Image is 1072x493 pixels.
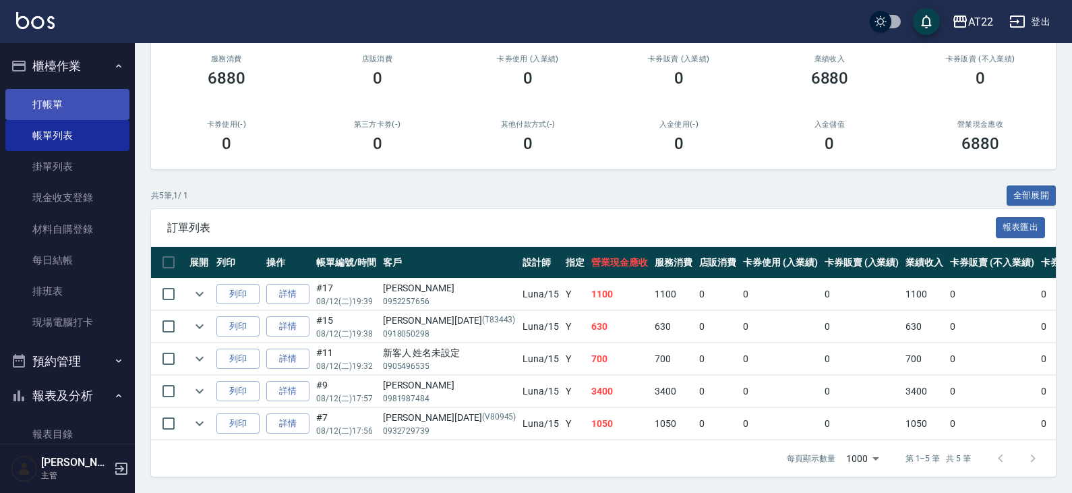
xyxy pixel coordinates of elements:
button: 列印 [216,284,260,305]
td: 0 [821,279,903,310]
p: (T83443) [482,314,516,328]
h2: 營業現金應收 [921,120,1040,129]
td: 3400 [902,376,947,407]
a: 每日結帳 [5,245,129,276]
button: 預約管理 [5,344,129,379]
img: Logo [16,12,55,29]
th: 卡券使用 (入業績) [740,247,821,279]
div: [PERSON_NAME][DATE] [383,411,516,425]
p: 第 1–5 筆 共 5 筆 [905,453,971,465]
td: 1100 [588,279,651,310]
a: 詳情 [266,284,309,305]
h3: 0 [373,69,382,88]
h2: 店販消費 [318,55,437,63]
a: 詳情 [266,413,309,434]
img: Person [11,455,38,482]
td: 0 [696,408,740,440]
div: [PERSON_NAME] [383,378,516,393]
td: 1050 [651,408,696,440]
td: #7 [313,408,380,440]
a: 報表匯出 [996,221,1046,233]
h3: 服務消費 [167,55,286,63]
h3: 0 [825,134,834,153]
td: 3400 [588,376,651,407]
td: 630 [902,311,947,343]
button: save [913,8,940,35]
button: 登出 [1004,9,1056,34]
p: 08/12 (二) 19:38 [316,328,376,340]
h3: 0 [373,134,382,153]
td: Luna /15 [519,343,562,375]
td: 0 [947,343,1037,375]
td: 700 [651,343,696,375]
td: Y [562,408,588,440]
h2: 第三方卡券(-) [318,120,437,129]
h3: 0 [674,69,684,88]
p: 0932729739 [383,425,516,437]
h2: 卡券販賣 (入業績) [620,55,738,63]
h2: 業績收入 [771,55,889,63]
p: 08/12 (二) 19:32 [316,360,376,372]
button: 列印 [216,381,260,402]
button: 列印 [216,316,260,337]
div: AT22 [968,13,993,30]
a: 現金收支登錄 [5,182,129,213]
td: 0 [740,279,821,310]
td: 0 [696,311,740,343]
td: #11 [313,343,380,375]
td: 0 [947,311,1037,343]
td: 1100 [651,279,696,310]
h2: 卡券使用 (入業績) [469,55,587,63]
p: 主管 [41,469,110,482]
td: 630 [651,311,696,343]
td: Y [562,376,588,407]
td: 0 [947,408,1037,440]
p: 08/12 (二) 17:57 [316,393,376,405]
td: Y [562,343,588,375]
h3: 6880 [208,69,245,88]
th: 服務消費 [651,247,696,279]
div: [PERSON_NAME] [383,281,516,295]
td: Y [562,311,588,343]
button: expand row [189,284,210,304]
td: 1100 [902,279,947,310]
button: expand row [189,381,210,401]
a: 帳單列表 [5,120,129,151]
span: 訂單列表 [167,221,996,235]
td: 1050 [588,408,651,440]
td: 630 [588,311,651,343]
a: 詳情 [266,316,309,337]
td: 0 [740,311,821,343]
button: 報表及分析 [5,378,129,413]
button: 櫃檯作業 [5,49,129,84]
td: 0 [740,343,821,375]
td: 0 [821,408,903,440]
th: 營業現金應收 [588,247,651,279]
th: 卡券販賣 (不入業績) [947,247,1037,279]
td: 0 [821,376,903,407]
a: 詳情 [266,381,309,402]
p: 0905496535 [383,360,516,372]
h2: 卡券販賣 (不入業績) [921,55,1040,63]
p: 0952257656 [383,295,516,308]
th: 指定 [562,247,588,279]
td: 0 [947,376,1037,407]
td: 0 [821,311,903,343]
h3: 0 [523,69,533,88]
td: 0 [740,376,821,407]
a: 排班表 [5,276,129,307]
td: Luna /15 [519,279,562,310]
button: expand row [189,413,210,434]
th: 店販消費 [696,247,740,279]
td: Luna /15 [519,376,562,407]
th: 列印 [213,247,263,279]
p: 08/12 (二) 17:56 [316,425,376,437]
button: 列印 [216,413,260,434]
button: 列印 [216,349,260,370]
h3: 0 [674,134,684,153]
p: 0981987484 [383,393,516,405]
td: 700 [902,343,947,375]
td: 0 [740,408,821,440]
a: 材料自購登錄 [5,214,129,245]
button: 全部展開 [1007,185,1056,206]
